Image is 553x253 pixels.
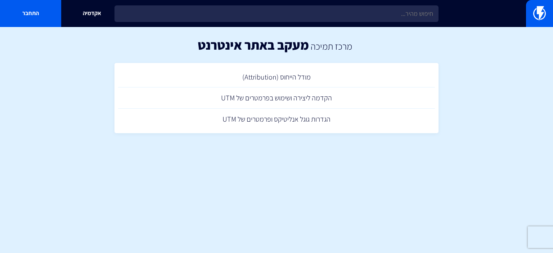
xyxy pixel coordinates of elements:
a: מרכז תמיכה [311,40,352,52]
a: הגדרות גוגל אנליטיקס ופרמטרים של UTM [118,109,435,130]
input: חיפוש מהיר... [114,5,439,22]
h1: מעקב באתר אינטרנט [198,38,309,52]
a: מודל הייחוס (Attribution) [118,67,435,88]
a: הקדמה ליצירה ושימוש בפרמטרים של UTM [118,87,435,109]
